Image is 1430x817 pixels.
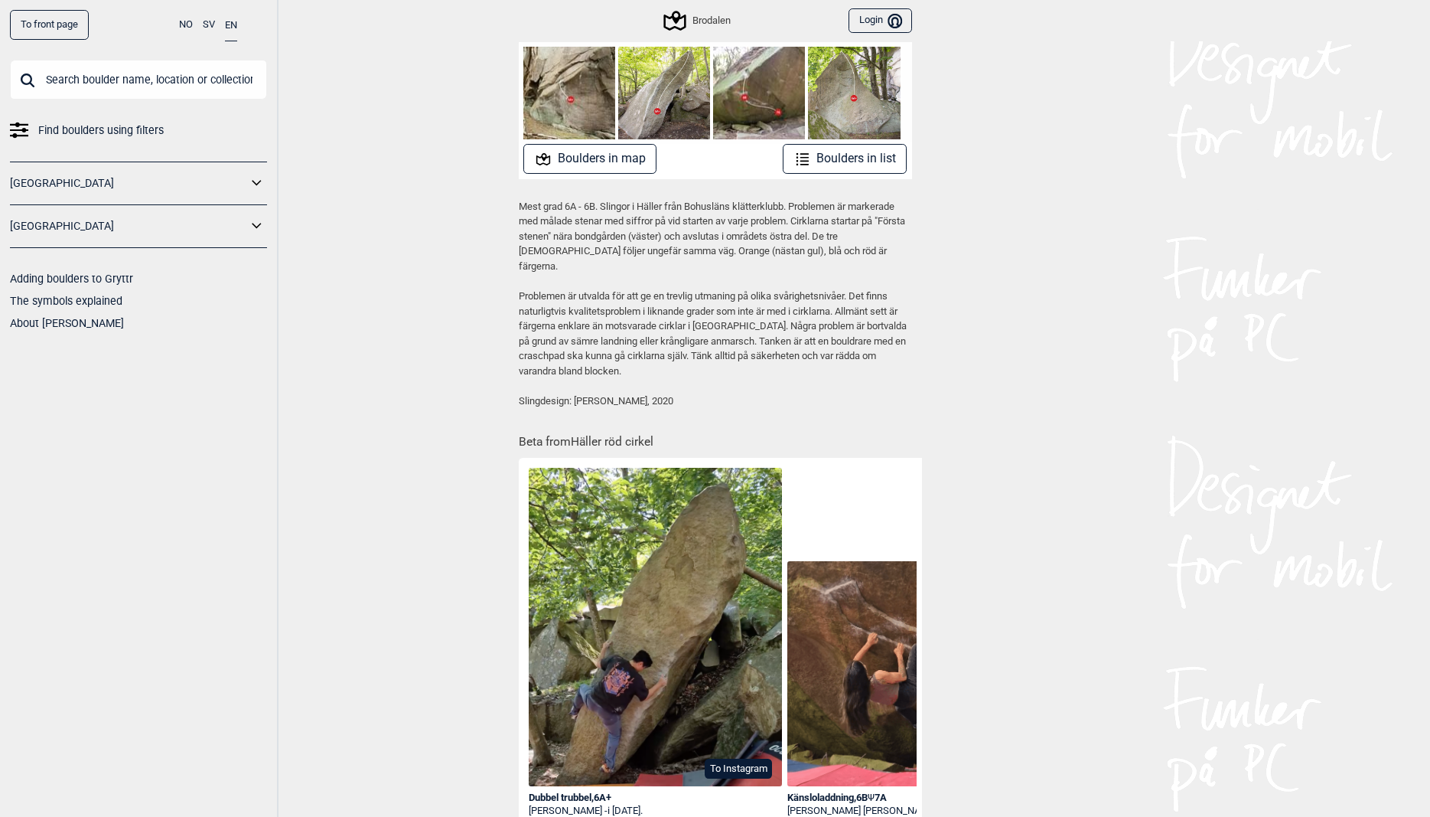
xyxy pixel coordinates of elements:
[10,119,267,142] a: Find boulders using filters
[868,792,875,803] span: Ψ
[519,424,912,451] h1: Beta from Häller röd cirkel
[713,47,805,139] img: Kansloladdning
[523,144,656,174] button: Boulders in map
[10,10,89,40] a: To front page
[10,295,122,307] a: The symbols explained
[10,60,267,100] input: Search boulder name, location or collection
[10,172,247,194] a: [GEOGRAPHIC_DATA]
[10,317,124,329] a: About [PERSON_NAME]
[529,468,783,796] img: Linn pa Dubbel trubbel
[519,289,912,378] p: Problemen är utvalda för att ge en trevlig utmaning på olika svårighetsnivåer. Det finns naturlig...
[783,144,907,174] button: Boulders in list
[705,759,772,779] button: To Instagram
[849,8,911,34] button: Login
[787,561,1041,787] img: Kaamilah Adam och Nadia pa Kansloladdning SS
[608,805,643,816] span: i [DATE].
[203,10,215,40] button: SV
[225,10,237,41] button: EN
[38,119,164,142] span: Find boulders using filters
[666,11,730,30] div: Brodalen
[808,47,900,139] img: Andra areten
[10,273,133,285] a: Adding boulders to Gryttr
[179,10,193,40] button: NO
[523,47,615,139] img: The swoosh 191018
[529,792,783,805] div: Dubbel trubbel , 6A+
[10,215,247,237] a: [GEOGRAPHIC_DATA]
[787,792,1041,805] div: Känsloladdning , 6B 7A
[519,199,912,274] p: Mest grad 6A - 6B. Slingor i Häller från Bohusläns klätterklubb. Problemen är markerade med målad...
[618,47,710,139] img: Dubbel trubbel
[519,394,912,409] p: Slingdesign: [PERSON_NAME], 2020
